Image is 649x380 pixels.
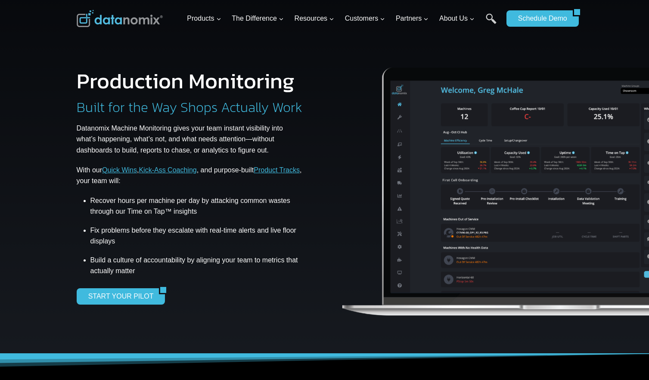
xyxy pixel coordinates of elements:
[102,166,137,174] a: Quick Wins
[486,13,497,33] a: Search
[232,13,284,24] span: The Difference
[506,10,573,27] a: Schedule Demo
[345,13,385,24] span: Customers
[187,13,221,24] span: Products
[90,195,304,220] li: Recover hours per machine per day by attacking common wastes through our Time on Tap™ insights
[77,288,159,305] a: START YOUR PILOT
[77,10,163,27] img: Datanomix
[90,220,304,252] li: Fix problems before they escalate with real-time alerts and live floor displays
[90,252,304,280] li: Build a culture of accountability by aligning your team to metrics that actually matter
[183,5,502,33] nav: Primary Navigation
[295,13,334,24] span: Resources
[77,70,295,92] h1: Production Monitoring
[77,100,302,114] h2: Built for the Way Shops Actually Work
[439,13,475,24] span: About Us
[77,165,304,187] p: With our , , and purpose-built , your team will:
[77,123,304,156] p: Datanomix Machine Monitoring gives your team instant visibility into what’s happening, what’s not...
[254,166,300,174] a: Product Tracks
[396,13,429,24] span: Partners
[139,166,196,174] a: Kick-Ass Coaching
